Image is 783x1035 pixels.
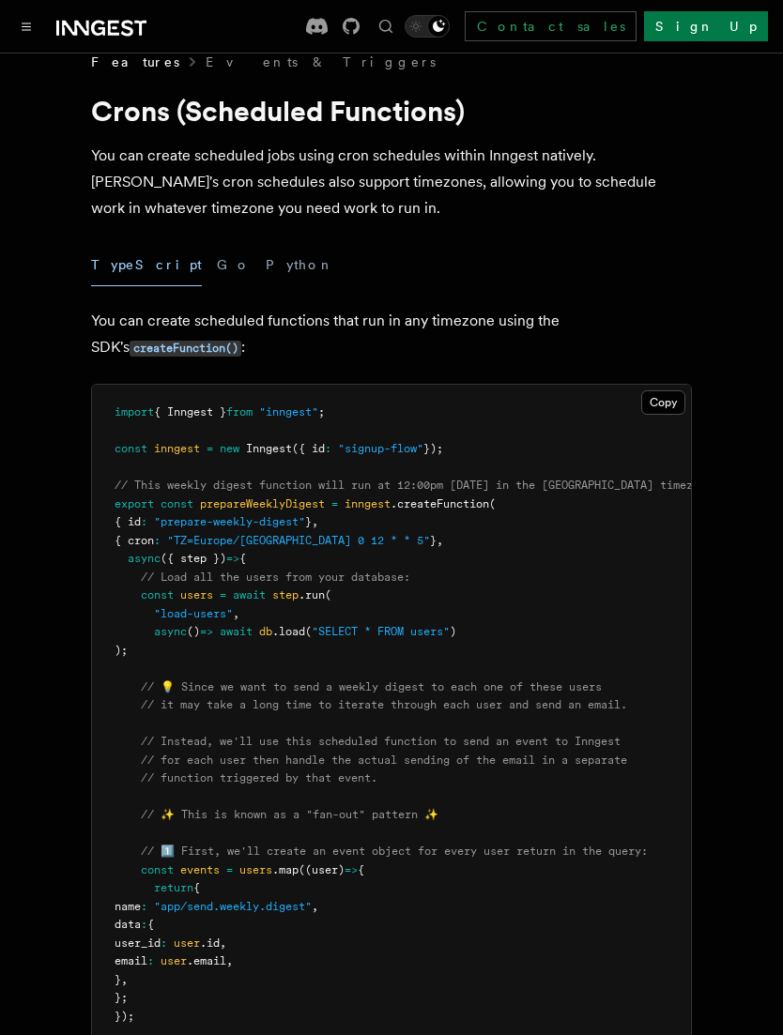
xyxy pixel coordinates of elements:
[167,534,430,547] span: "TZ=Europe/[GEOGRAPHIC_DATA] 0 12 * * 5"
[375,15,397,38] button: Find something...
[312,900,318,913] span: ,
[272,625,305,638] span: .load
[450,625,456,638] span: )
[115,973,121,986] span: }
[641,390,685,415] button: Copy
[325,588,331,601] span: (
[299,588,325,601] span: .run
[305,625,312,638] span: (
[405,15,450,38] button: Toggle dark mode
[220,625,253,638] span: await
[141,863,174,876] span: const
[154,442,200,455] span: inngest
[115,515,141,528] span: { id
[423,442,443,455] span: });
[115,918,141,931] span: data
[161,552,226,565] span: ({ step })
[305,515,312,528] span: }
[91,143,692,221] p: You can create scheduled jobs using cron schedules within Inngest natively. [PERSON_NAME]'s cron ...
[187,954,226,967] span: .email
[141,588,174,601] span: const
[128,552,161,565] span: async
[200,625,213,638] span: =>
[141,808,438,821] span: // ✨ This is known as a "fan-out" pattern ✨
[299,863,345,876] span: ((user)
[312,515,318,528] span: ,
[91,244,202,286] button: TypeScript
[91,94,692,128] h1: Crons (Scheduled Functions)
[200,497,325,510] span: prepareWeeklyDigest
[115,534,154,547] span: { cron
[141,698,627,711] span: // it may take a long time to iterate through each user and send an email.
[206,53,436,71] a: Events & Triggers
[325,442,331,455] span: :
[338,442,423,455] span: "signup-flow"
[358,863,364,876] span: {
[141,900,147,913] span: :
[465,11,637,41] a: Contact sales
[259,405,318,419] span: "inngest"
[115,442,147,455] span: const
[115,900,141,913] span: name
[345,497,391,510] span: inngest
[272,863,299,876] span: .map
[239,863,272,876] span: users
[345,863,358,876] span: =>
[115,936,161,950] span: user_id
[266,244,334,286] button: Python
[91,53,179,71] span: Features
[141,680,602,693] span: // 💡 Since we want to send a weekly digest to each one of these users
[154,607,233,620] span: "load-users"
[226,954,233,967] span: ,
[161,936,167,950] span: :
[15,15,38,38] button: Toggle navigation
[141,735,621,748] span: // Instead, we'll use this scheduled function to send an event to Inngest
[115,479,713,492] span: // This weekly digest function will run at 12:00pm [DATE] in the [GEOGRAPHIC_DATA] timezone
[180,588,213,601] span: users
[318,405,325,419] span: ;
[174,936,200,950] span: user
[115,1010,134,1023] span: });
[130,338,241,356] a: createFunction()
[115,644,128,657] span: );
[154,405,226,419] span: { Inngest }
[115,497,154,510] span: export
[141,845,648,858] span: // 1️⃣ First, we'll create an event object for every user return in the query:
[226,405,253,419] span: from
[115,954,147,967] span: email
[644,11,768,41] a: Sign Up
[430,534,437,547] span: }
[220,588,226,601] span: =
[141,753,627,767] span: // for each user then handle the actual sending of the email in a separate
[292,442,325,455] span: ({ id
[220,442,239,455] span: new
[207,442,213,455] span: =
[217,244,251,286] button: Go
[331,497,338,510] span: =
[141,771,377,784] span: // function triggered by that event.
[147,918,154,931] span: {
[91,308,692,361] p: You can create scheduled functions that run in any timezone using the SDK's :
[226,552,239,565] span: =>
[154,534,161,547] span: :
[246,442,292,455] span: Inngest
[141,918,147,931] span: :
[154,625,187,638] span: async
[259,625,272,638] span: db
[154,900,312,913] span: "app/send.weekly.digest"
[200,936,220,950] span: .id
[115,405,154,419] span: import
[154,881,193,894] span: return
[489,497,496,510] span: (
[391,497,489,510] span: .createFunction
[226,863,233,876] span: =
[115,991,128,1004] span: };
[239,552,246,565] span: {
[121,973,128,986] span: ,
[180,863,220,876] span: events
[187,625,200,638] span: ()
[161,497,193,510] span: const
[272,588,299,601] span: step
[161,954,187,967] span: user
[233,607,239,620] span: ,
